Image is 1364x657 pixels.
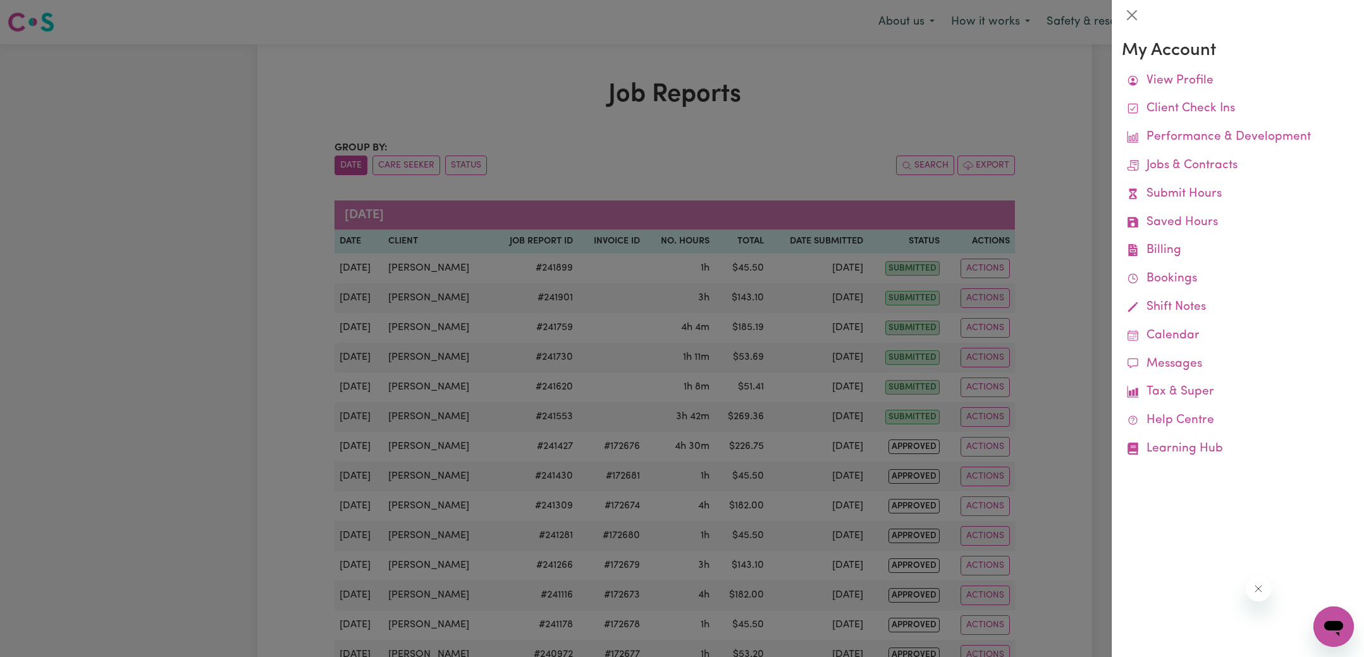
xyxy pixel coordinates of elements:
a: Messages [1122,350,1354,379]
a: Submit Hours [1122,180,1354,209]
h3: My Account [1122,40,1354,62]
iframe: Close message [1246,576,1271,601]
a: Billing [1122,236,1354,265]
span: Need any help? [8,9,77,19]
a: Jobs & Contracts [1122,152,1354,180]
a: Learning Hub [1122,435,1354,464]
iframe: Button to launch messaging window [1313,606,1354,647]
a: View Profile [1122,67,1354,95]
a: Client Check Ins [1122,95,1354,123]
a: Tax & Super [1122,378,1354,407]
a: Saved Hours [1122,209,1354,237]
a: Performance & Development [1122,123,1354,152]
a: Shift Notes [1122,293,1354,322]
button: Close [1122,5,1142,25]
a: Bookings [1122,265,1354,293]
a: Help Centre [1122,407,1354,435]
a: Calendar [1122,322,1354,350]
